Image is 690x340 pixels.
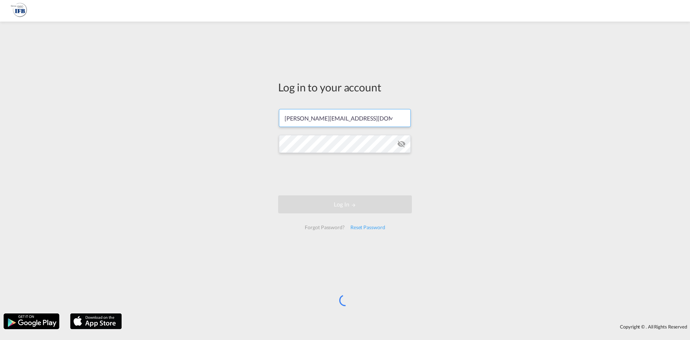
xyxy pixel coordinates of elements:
button: LOGIN [278,195,412,213]
div: Copyright © . All Rights Reserved [125,321,690,333]
md-icon: icon-eye-off [397,140,406,148]
div: Forgot Password? [302,221,347,234]
img: google.png [3,313,60,330]
iframe: reCAPTCHA [290,160,400,188]
div: Log in to your account [278,80,412,95]
div: Reset Password [348,221,388,234]
img: apple.png [69,313,123,330]
img: 1f261f00256b11eeaf3d89493e6660f9.png [11,3,27,19]
input: Enter email/phone number [279,109,411,127]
